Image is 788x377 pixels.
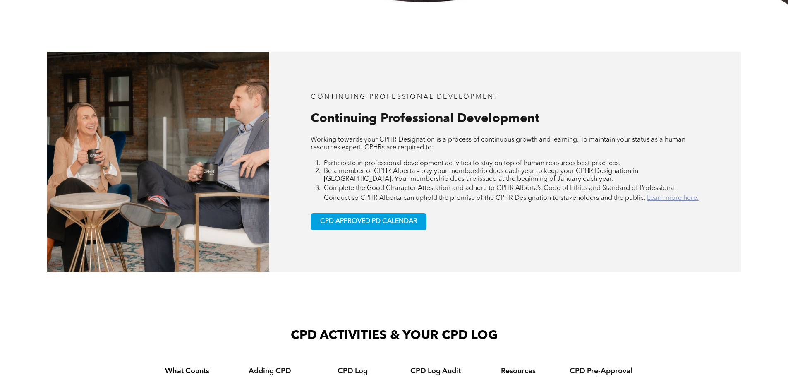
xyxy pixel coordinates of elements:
span: CPD APPROVED PD CALENDAR [320,218,417,226]
h4: Resources [484,367,552,376]
h4: CPD Log Audit [402,367,469,376]
span: CONTINUING PROFESSIONAL DEVELOPMENT [311,94,499,101]
a: Learn more here. [647,195,699,202]
span: Working towards your CPHR Designation is a process of continuous growth and learning. To maintain... [311,137,685,151]
a: CPD APPROVED PD CALENDAR [311,213,426,230]
span: Participate in professional development activities to stay on top of human resources best practices. [324,160,620,167]
h4: What Counts [153,367,221,376]
span: Continuing Professional Development [311,113,539,125]
span: Be a member of CPHR Alberta – pay your membership dues each year to keep your CPHR Designation in... [324,168,638,182]
span: Complete the Good Character Attestation and adhere to CPHR Alberta’s Code of Ethics and Standard ... [324,185,676,202]
span: CPD ACTIVITIES & YOUR CPD LOG [291,329,498,342]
